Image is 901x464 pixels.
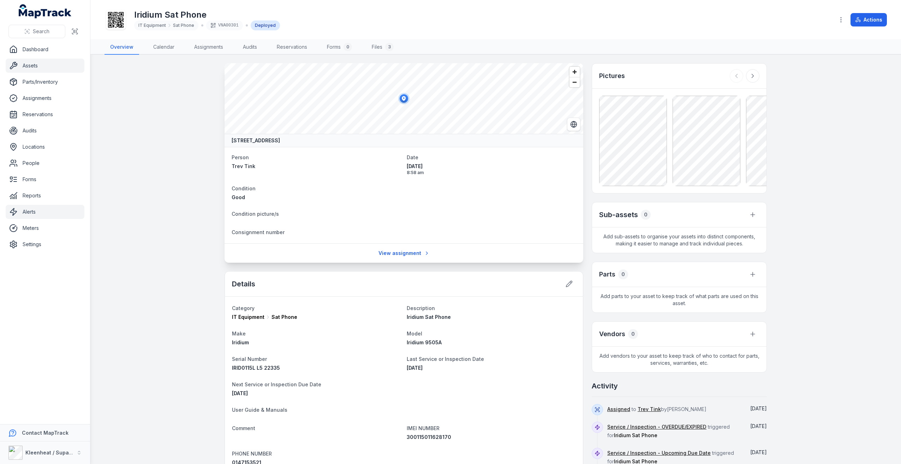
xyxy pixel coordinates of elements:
span: Next Service or Inspection Due Date [232,381,321,387]
h3: Vendors [599,329,625,339]
time: 01/09/2025, 12:00:00 am [232,390,248,396]
button: Switch to Satellite View [567,118,580,131]
span: [DATE] [750,449,767,455]
a: Files3 [366,40,399,55]
span: Model [407,331,422,337]
span: Add sub-assets to organise your assets into distinct components, making it easier to manage and t... [592,227,766,253]
time: 04/08/2025, 12:00:00 am [407,365,423,371]
a: Forms0 [321,40,358,55]
h1: Iridium Sat Phone [134,9,280,20]
div: 0 [628,329,638,339]
span: Category [232,305,255,311]
span: Iridium 9505A [407,339,442,345]
canvas: Map [225,63,583,134]
a: Forms [6,172,84,186]
time: 03/10/2025, 8:58:59 am [750,405,767,411]
a: Trev Tink [638,406,661,413]
button: Zoom out [569,77,580,87]
span: Description [407,305,435,311]
span: PHONE NUMBER [232,451,272,457]
div: Deployed [251,20,280,30]
div: 0 [344,43,352,51]
span: Iridium Sat Phone [407,314,451,320]
a: Service / Inspection - OVERDUE/EXPIRED [607,423,706,430]
a: Alerts [6,205,84,219]
a: MapTrack [19,4,72,18]
span: Serial Number [232,356,267,362]
a: Trev Tink [232,163,401,170]
a: People [6,156,84,170]
span: to by [PERSON_NAME] [607,406,706,412]
a: Service / Inspection - Upcoming Due Date [607,450,711,457]
span: Last Service or Inspection Date [407,356,484,362]
a: Locations [6,140,84,154]
a: Assignments [189,40,229,55]
time: 03/10/2025, 8:58:59 am [407,163,576,176]
span: Iridium Sat Phone [614,432,657,438]
span: 300115011628170 [407,434,451,440]
span: Add parts to your asset to keep track of what parts are used on this asset. [592,287,766,313]
span: Good [232,194,245,200]
h2: Details [232,279,255,289]
span: User Guide & Manuals [232,407,287,413]
span: [DATE] [750,423,767,429]
strong: Contact MapTrack [22,430,68,436]
span: Comment [232,425,255,431]
span: Date [407,154,418,160]
h2: Sub-assets [599,210,638,220]
span: [DATE] [407,365,423,371]
span: Person [232,154,249,160]
span: IRID0115L L5 22335 [232,365,280,371]
button: Zoom in [569,67,580,77]
span: Condition picture/s [232,211,279,217]
a: Reservations [6,107,84,121]
a: Calendar [148,40,180,55]
span: Make [232,331,246,337]
a: Reports [6,189,84,203]
a: Assignments [6,91,84,105]
span: Consignment number [232,229,285,235]
h3: Parts [599,269,615,279]
span: Add vendors to your asset to keep track of who to contact for parts, services, warranties, etc. [592,347,766,372]
span: [DATE] [407,163,576,170]
time: 17/09/2025, 1:25:00 pm [750,449,767,455]
a: Meters [6,221,84,235]
a: Parts/Inventory [6,75,84,89]
button: Search [8,25,65,38]
span: IT Equipment [232,314,264,321]
a: Dashboard [6,42,84,56]
span: triggered for [607,424,730,438]
span: Iridium [232,339,249,345]
a: Reservations [271,40,313,55]
a: Audits [237,40,263,55]
div: 3 [385,43,394,51]
span: 8:58 am [407,170,576,176]
a: Audits [6,124,84,138]
div: VNA00301 [206,20,243,30]
span: IT Equipment [138,23,166,28]
span: Sat Phone [272,314,297,321]
span: Sat Phone [173,23,194,28]
a: View assignment [374,246,434,260]
time: 24/09/2025, 2:45:00 pm [750,423,767,429]
a: Assets [6,59,84,73]
span: Condition [232,185,256,191]
span: [DATE] [232,390,248,396]
div: 0 [618,269,628,279]
button: Actions [851,13,887,26]
span: IMEI NUMBER [407,425,440,431]
h2: Activity [592,381,618,391]
strong: [STREET_ADDRESS] [232,137,280,144]
span: [DATE] [750,405,767,411]
a: Settings [6,237,84,251]
a: Assigned [607,406,630,413]
a: Overview [105,40,139,55]
strong: Kleenheat / Supagas [25,450,78,456]
div: 0 [641,210,651,220]
h3: Pictures [599,71,625,81]
span: Search [33,28,49,35]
